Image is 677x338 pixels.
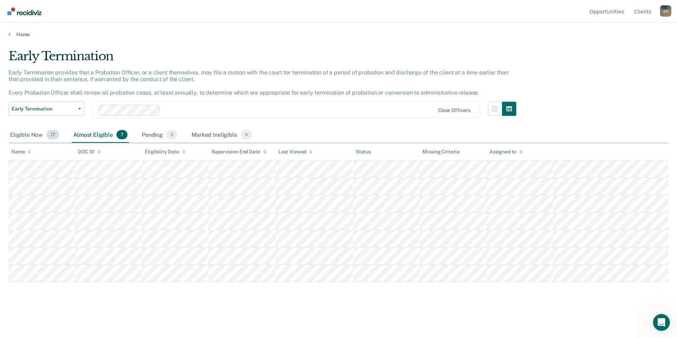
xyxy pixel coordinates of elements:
[422,149,460,155] div: Missing Criteria
[145,149,186,155] div: Eligibility Date
[438,107,471,113] div: Clear officers
[660,5,671,17] div: S S
[11,149,31,155] div: Name
[8,31,669,38] a: Home
[12,106,75,112] span: Early Termination
[356,149,371,155] div: Status
[8,102,84,116] button: Early Termination
[211,149,266,155] div: Supervision End Date
[7,7,41,15] img: Recidiviz
[190,127,254,143] div: Marked Ineligible4
[660,5,671,17] button: Profile dropdown button
[116,130,127,139] span: 7
[489,149,523,155] div: Assigned to
[653,314,670,331] iframe: Intercom live chat
[278,149,313,155] div: Last Viewed
[8,127,61,143] div: Eligible Now17
[140,127,179,143] div: Pending0
[8,49,516,69] div: Early Termination
[78,149,101,155] div: DOC ID
[166,130,177,139] span: 0
[46,130,59,139] span: 17
[241,130,252,139] span: 4
[8,69,508,96] p: Early Termination provides that a Probation Officer, or a client themselves, may file a motion wi...
[72,127,129,143] div: Almost Eligible7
